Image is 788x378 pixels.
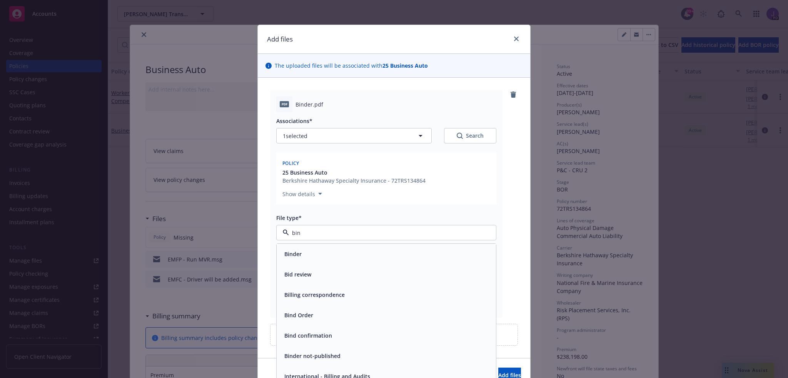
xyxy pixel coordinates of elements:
button: Billing correspondence [284,291,345,299]
button: Binder [284,250,302,258]
input: Filter by keyword [289,229,481,237]
button: Bid review [284,270,311,278]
